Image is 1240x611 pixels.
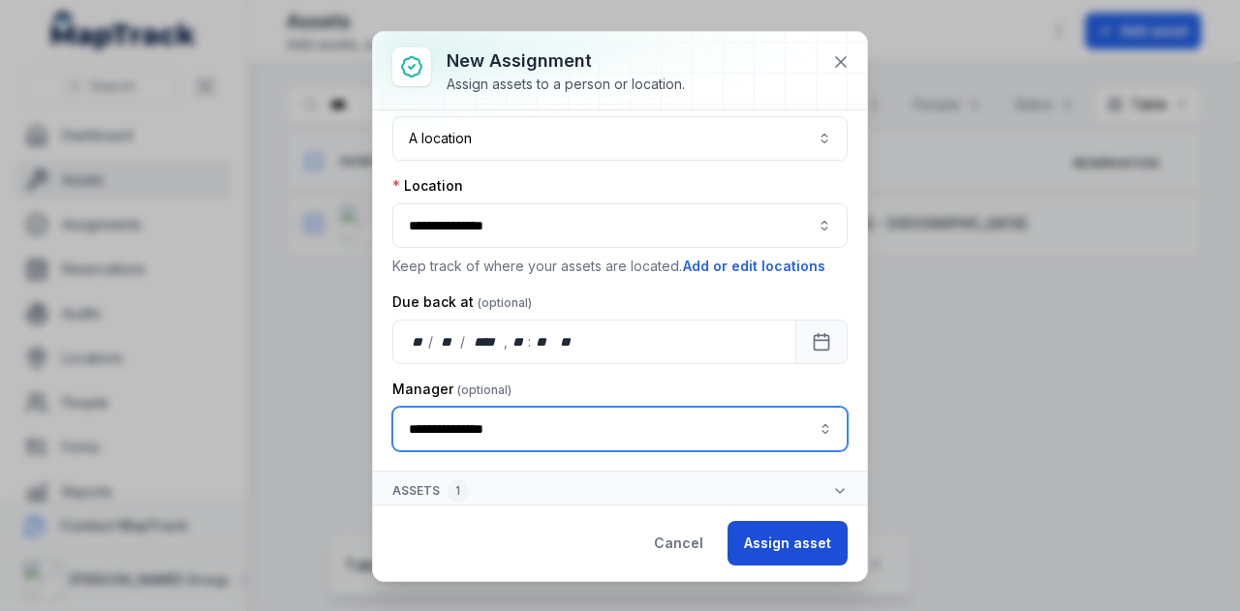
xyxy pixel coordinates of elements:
input: assignment-add:cf[907ad3fd-eed4-49d8-ad84-d22efbadc5a5]-label [392,407,848,451]
button: Assign asset [728,521,848,565]
div: : [528,332,533,351]
div: year, [467,332,503,351]
div: , [504,332,510,351]
span: Assets [392,479,468,503]
label: Due back at [392,292,532,312]
div: minute, [533,332,552,351]
div: hour, [510,332,529,351]
div: / [460,332,467,351]
label: Location [392,176,463,196]
button: Cancel [637,521,720,565]
div: day, [409,332,428,351]
div: month, [435,332,461,351]
p: Keep track of where your assets are located. [392,256,848,277]
button: Calendar [795,320,848,364]
div: Assign assets to a person or location. [447,75,685,94]
h3: New assignment [447,47,685,75]
div: am/pm, [556,332,577,351]
div: 1 [448,479,468,503]
button: Add or edit locations [682,256,826,277]
button: A location [392,116,848,161]
div: / [428,332,435,351]
label: Manager [392,380,511,399]
button: Assets1 [373,472,867,510]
